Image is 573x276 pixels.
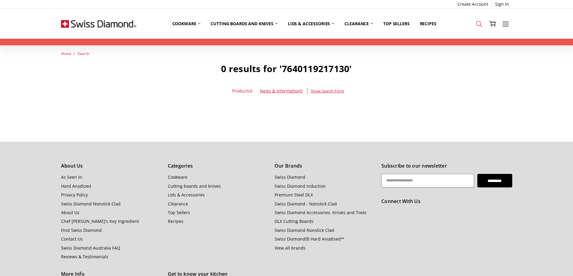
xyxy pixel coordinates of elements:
[61,201,121,207] a: Swiss Diamond Nonstick Clad
[275,236,344,242] a: Swiss DiamondⓇ Hard Anodised™
[283,17,339,30] a: Lids & Accessories
[168,201,188,207] a: Clearance
[381,198,512,205] h5: Connect With Us
[61,210,79,215] a: About Us
[61,227,102,233] a: Find Swiss Diamond
[168,210,190,215] a: Top Sellers
[167,17,206,30] a: Cookware
[61,63,512,74] h1: 0 results for '7640119217130'
[275,192,313,198] a: Premium Steel DLX
[168,218,183,224] a: Recipes
[250,88,252,94] span: 0
[300,88,303,94] span: 0
[275,210,366,215] a: Swiss Diamond Accessories, Knives and Tools
[275,183,326,189] a: Swiss Diamond Induction
[415,17,442,30] a: Recipes
[311,88,344,94] a: Show Search Form
[275,162,375,170] h5: Our Brands
[61,183,91,189] a: Hard Anodized
[168,183,221,189] a: Cutting boards and knives
[61,254,108,259] a: Reviews & Testimonials
[260,88,303,94] a: News & Information0
[61,192,88,198] a: Privacy Policy
[275,227,334,233] a: Swiss Diamond Nonstick Clad
[61,245,120,251] a: Swiss Diamond Australia FAQ
[232,88,252,94] a: Products0
[168,192,205,198] a: Lids & Accessories
[275,218,313,224] a: DLX Cutting Boards
[275,245,306,251] a: View all brands
[168,174,187,180] a: Cookware
[378,17,414,30] a: Top Sellers
[275,174,305,180] a: Swiss Diamond
[168,162,268,170] h5: Categories
[78,51,89,56] a: Search
[339,17,378,30] a: Clearance
[61,9,136,39] img: Free Shipping On Every Order
[205,17,283,30] a: Cutting boards and knives
[61,218,139,224] a: Chef [PERSON_NAME]'s Key Ingredient
[61,162,161,170] h5: About Us
[61,236,83,242] a: Contact Us
[381,162,512,170] h5: Subscribe to our newsletter
[61,51,71,56] a: Home
[275,201,337,207] a: Swiss Diamond - Nonstick Clad
[61,174,82,180] a: As Seen In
